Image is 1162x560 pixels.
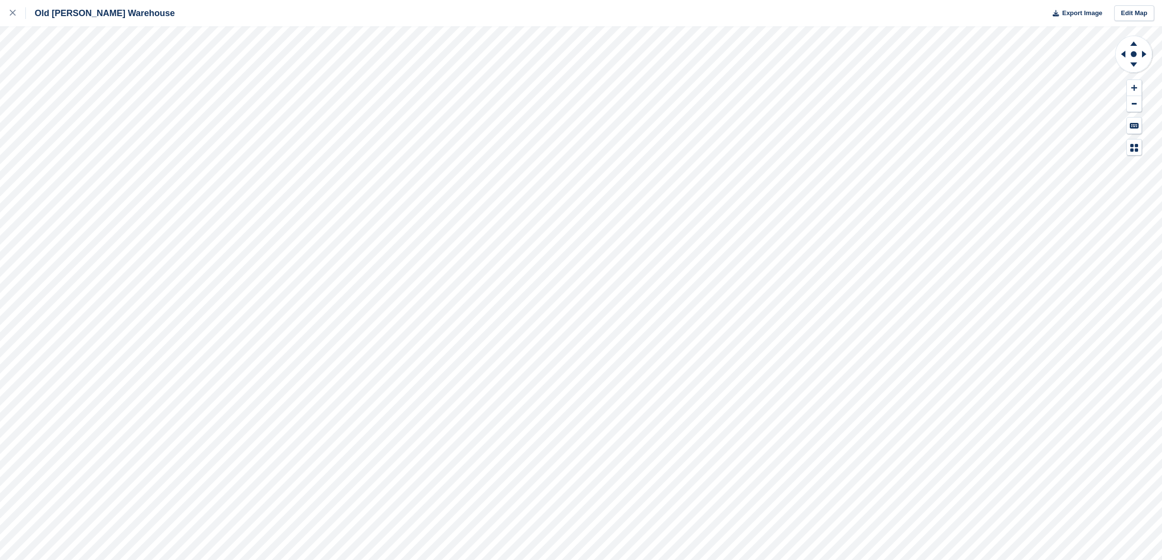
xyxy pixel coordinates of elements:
[1114,5,1154,21] a: Edit Map
[1127,96,1142,112] button: Zoom Out
[26,7,175,19] div: Old [PERSON_NAME] Warehouse
[1062,8,1102,18] span: Export Image
[1047,5,1102,21] button: Export Image
[1127,80,1142,96] button: Zoom In
[1127,140,1142,156] button: Map Legend
[1127,118,1142,134] button: Keyboard Shortcuts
